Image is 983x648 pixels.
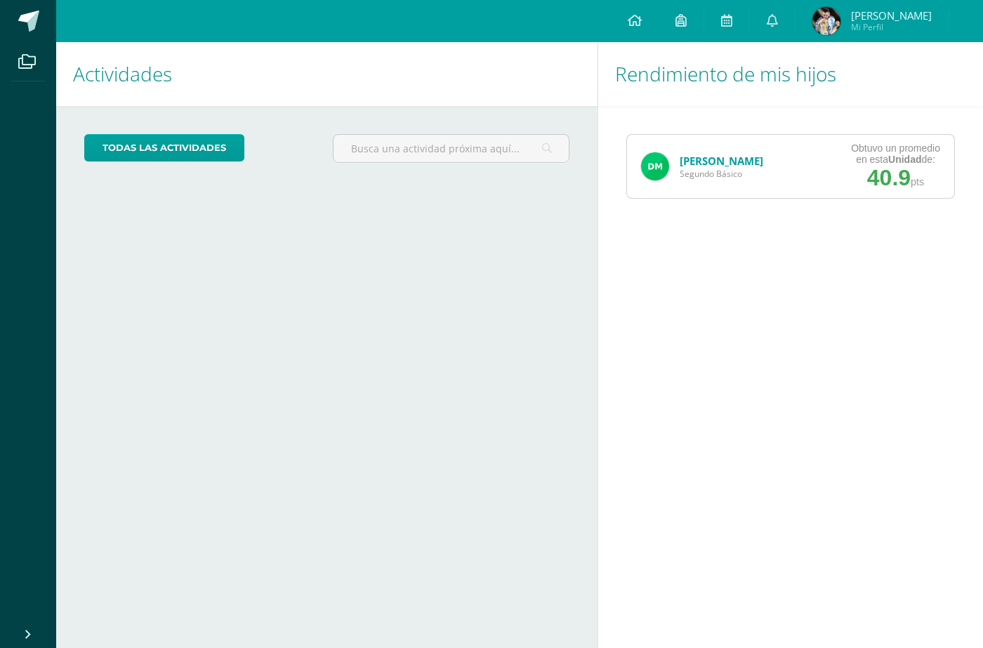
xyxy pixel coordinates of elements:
span: 40.9 [867,165,911,190]
span: [PERSON_NAME] [851,8,932,22]
h1: Actividades [73,42,581,106]
span: Segundo Básico [680,168,763,180]
img: afaf31fb24b47a4519f6e7e13dac0acf.png [812,7,840,35]
img: b3d70c92c4d2864fe779351c5aa011f9.png [641,152,669,180]
h1: Rendimiento de mis hijos [615,42,966,106]
span: pts [911,176,924,187]
a: [PERSON_NAME] [680,154,763,168]
strong: Unidad [888,154,921,165]
input: Busca una actividad próxima aquí... [334,135,569,162]
a: todas las Actividades [84,134,244,161]
div: Obtuvo un promedio en esta de: [851,143,940,165]
span: Mi Perfil [851,21,932,33]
